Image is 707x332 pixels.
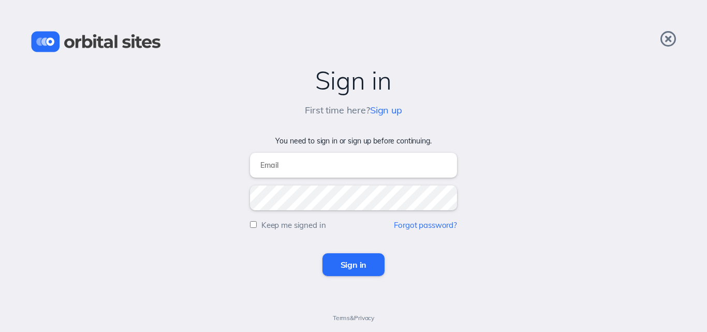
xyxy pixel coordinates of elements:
h5: First time here? [305,105,402,116]
h2: Sign in [10,66,697,95]
a: Privacy [354,314,374,322]
img: Orbital Sites Logo [31,31,161,52]
a: Sign up [370,104,402,116]
a: Forgot password? [394,220,457,230]
label: Keep me signed in [261,220,326,230]
form: You need to sign in or sign up before continuing. [10,137,697,276]
a: Terms [333,314,350,322]
input: Sign in [322,253,385,276]
input: Email [250,153,457,178]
